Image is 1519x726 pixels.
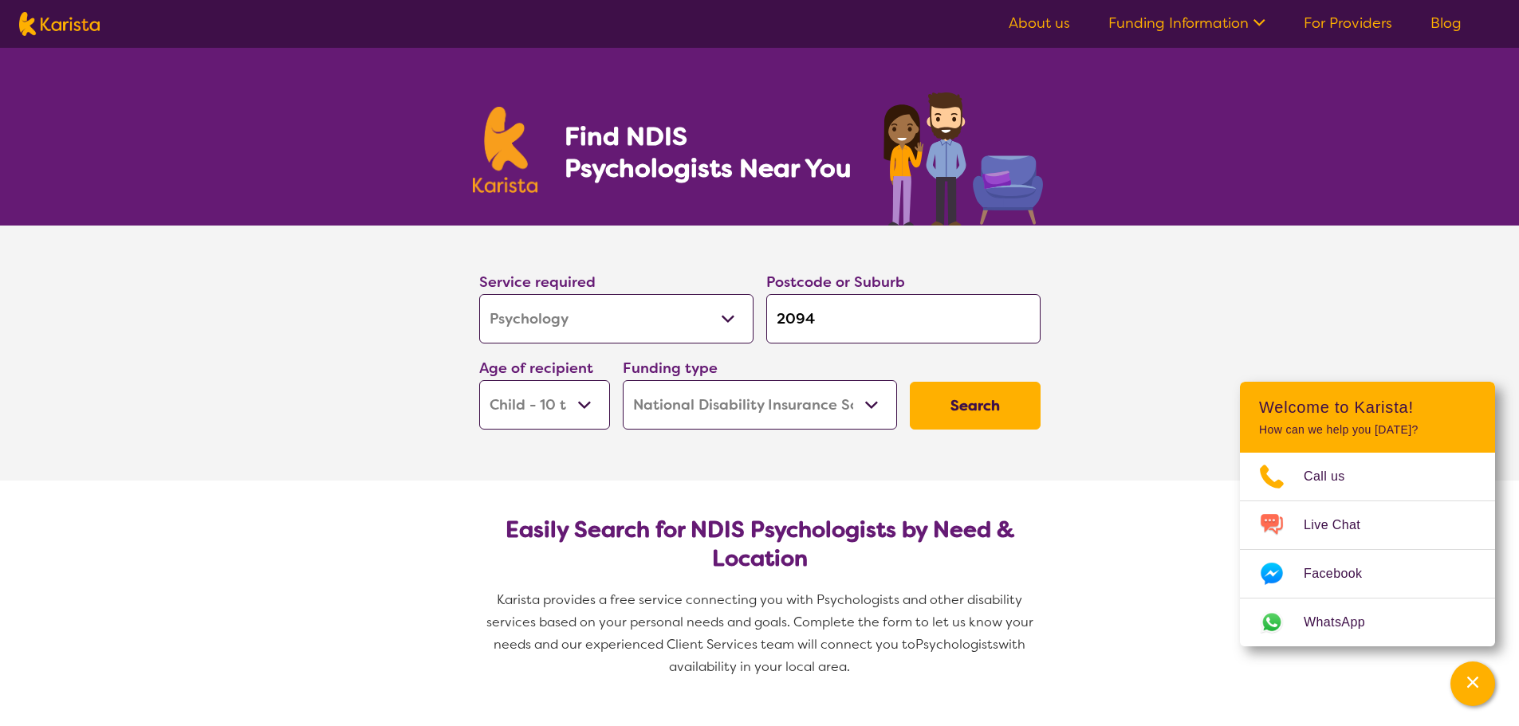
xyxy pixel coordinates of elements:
[1304,562,1381,586] span: Facebook
[1240,598,1495,646] a: Web link opens in a new tab.
[915,636,998,653] span: Psychologists
[766,294,1041,343] input: Type
[1009,14,1070,33] a: About us
[565,120,860,184] h1: Find NDIS Psychologists Near You
[479,273,596,292] label: Service required
[1304,610,1384,634] span: WhatsApp
[1108,14,1265,33] a: Funding Information
[1259,423,1476,437] p: How can we help you [DATE]?
[1304,513,1379,537] span: Live Chat
[1430,14,1462,33] a: Blog
[479,359,593,378] label: Age of recipient
[623,359,718,378] label: Funding type
[910,382,1041,430] button: Search
[486,591,1037,653] span: Karista provides a free service connecting you with Psychologists and other disability services b...
[1240,382,1495,646] div: Channel Menu
[878,86,1047,226] img: psychology
[1450,661,1495,706] button: Channel Menu
[19,12,100,36] img: Karista logo
[766,273,905,292] label: Postcode or Suburb
[1240,453,1495,646] ul: Choose channel
[1304,14,1392,33] a: For Providers
[492,516,1028,573] h2: Easily Search for NDIS Psychologists by Need & Location
[473,107,538,193] img: Karista logo
[1304,465,1364,489] span: Call us
[1259,398,1476,417] h2: Welcome to Karista!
